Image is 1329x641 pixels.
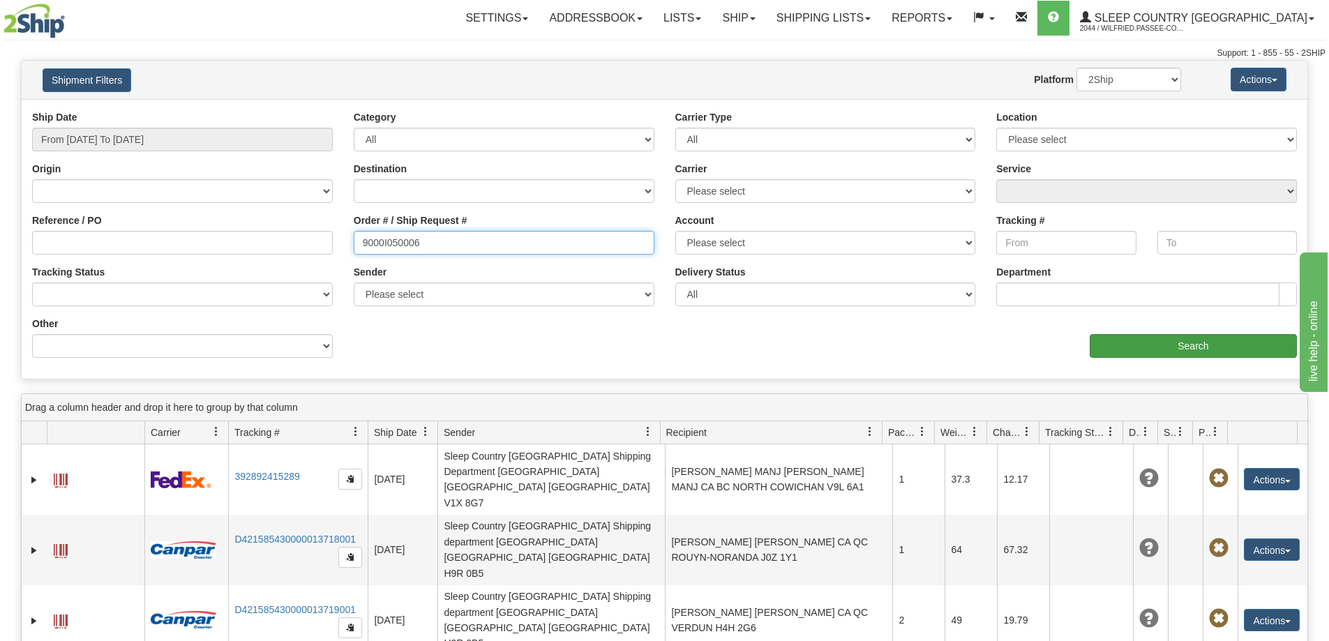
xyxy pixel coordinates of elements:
[1297,249,1328,391] iframe: chat widget
[1045,425,1106,439] span: Tracking Status
[539,1,653,36] a: Addressbook
[32,213,102,227] label: Reference / PO
[234,604,356,615] a: D421585430000013719001
[963,420,986,444] a: Weight filter column settings
[1129,425,1141,439] span: Delivery Status
[1080,22,1185,36] span: 2044 / Wilfried.Passee-Coutrin
[1099,420,1122,444] a: Tracking Status filter column settings
[910,420,934,444] a: Packages filter column settings
[368,444,437,515] td: [DATE]
[32,265,105,279] label: Tracking Status
[204,420,228,444] a: Carrier filter column settings
[1244,468,1300,490] button: Actions
[1034,73,1074,86] label: Platform
[665,444,892,515] td: [PERSON_NAME] MANJ [PERSON_NAME] MANJ CA BC NORTH COWICHAN V9L 6A1
[151,471,211,488] img: 2 - FedEx Express®
[27,543,41,557] a: Expand
[675,162,707,176] label: Carrier
[10,8,129,25] div: live help - online
[1209,538,1229,558] span: Pickup Not Assigned
[940,425,970,439] span: Weight
[996,231,1136,255] input: From
[54,538,68,560] a: Label
[1231,68,1286,91] button: Actions
[54,608,68,631] a: Label
[1157,231,1297,255] input: To
[43,68,131,92] button: Shipment Filters
[1209,469,1229,488] span: Pickup Not Assigned
[1139,609,1159,628] span: Unknown
[766,1,881,36] a: Shipping lists
[354,110,396,124] label: Category
[234,534,356,545] a: D421585430000013718001
[1090,334,1297,358] input: Search
[996,110,1037,124] label: Location
[27,473,41,487] a: Expand
[32,162,61,176] label: Origin
[1164,425,1176,439] span: Shipment Issues
[858,420,882,444] a: Recipient filter column settings
[1139,469,1159,488] span: Unknown
[1209,609,1229,628] span: Pickup Not Assigned
[665,515,892,585] td: [PERSON_NAME] [PERSON_NAME] CA QC ROUYN-NORANDA J0Z 1Y1
[338,547,362,568] button: Copy to clipboard
[338,617,362,638] button: Copy to clipboard
[354,213,467,227] label: Order # / Ship Request #
[1244,538,1300,561] button: Actions
[354,265,386,279] label: Sender
[996,162,1031,176] label: Service
[892,515,945,585] td: 1
[892,444,945,515] td: 1
[437,444,665,515] td: Sleep Country [GEOGRAPHIC_DATA] Shipping Department [GEOGRAPHIC_DATA] [GEOGRAPHIC_DATA] [GEOGRAPH...
[888,425,917,439] span: Packages
[997,515,1049,585] td: 67.32
[54,467,68,490] a: Label
[636,420,660,444] a: Sender filter column settings
[151,425,181,439] span: Carrier
[996,213,1044,227] label: Tracking #
[653,1,712,36] a: Lists
[374,425,416,439] span: Ship Date
[414,420,437,444] a: Ship Date filter column settings
[1169,420,1192,444] a: Shipment Issues filter column settings
[234,471,299,482] a: 392892415289
[437,515,665,585] td: Sleep Country [GEOGRAPHIC_DATA] Shipping department [GEOGRAPHIC_DATA] [GEOGRAPHIC_DATA] [GEOGRAPH...
[1203,420,1227,444] a: Pickup Status filter column settings
[1244,609,1300,631] button: Actions
[234,425,280,439] span: Tracking #
[444,425,475,439] span: Sender
[1091,12,1307,24] span: Sleep Country [GEOGRAPHIC_DATA]
[675,110,732,124] label: Carrier Type
[344,420,368,444] a: Tracking # filter column settings
[675,265,746,279] label: Delivery Status
[997,444,1049,515] td: 12.17
[1139,538,1159,558] span: Unknown
[3,3,65,38] img: logo2044.jpg
[22,394,1307,421] div: grid grouping header
[996,265,1051,279] label: Department
[945,515,997,585] td: 64
[712,1,765,36] a: Ship
[1015,420,1039,444] a: Charge filter column settings
[666,425,707,439] span: Recipient
[368,515,437,585] td: [DATE]
[945,444,997,515] td: 37.3
[151,541,216,559] img: 14 - Canpar
[1199,425,1210,439] span: Pickup Status
[354,162,407,176] label: Destination
[32,317,58,331] label: Other
[151,611,216,628] img: 14 - Canpar
[993,425,1022,439] span: Charge
[338,469,362,490] button: Copy to clipboard
[455,1,539,36] a: Settings
[1069,1,1325,36] a: Sleep Country [GEOGRAPHIC_DATA] 2044 / Wilfried.Passee-Coutrin
[881,1,963,36] a: Reports
[27,614,41,628] a: Expand
[32,110,77,124] label: Ship Date
[675,213,714,227] label: Account
[3,47,1326,59] div: Support: 1 - 855 - 55 - 2SHIP
[1134,420,1157,444] a: Delivery Status filter column settings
